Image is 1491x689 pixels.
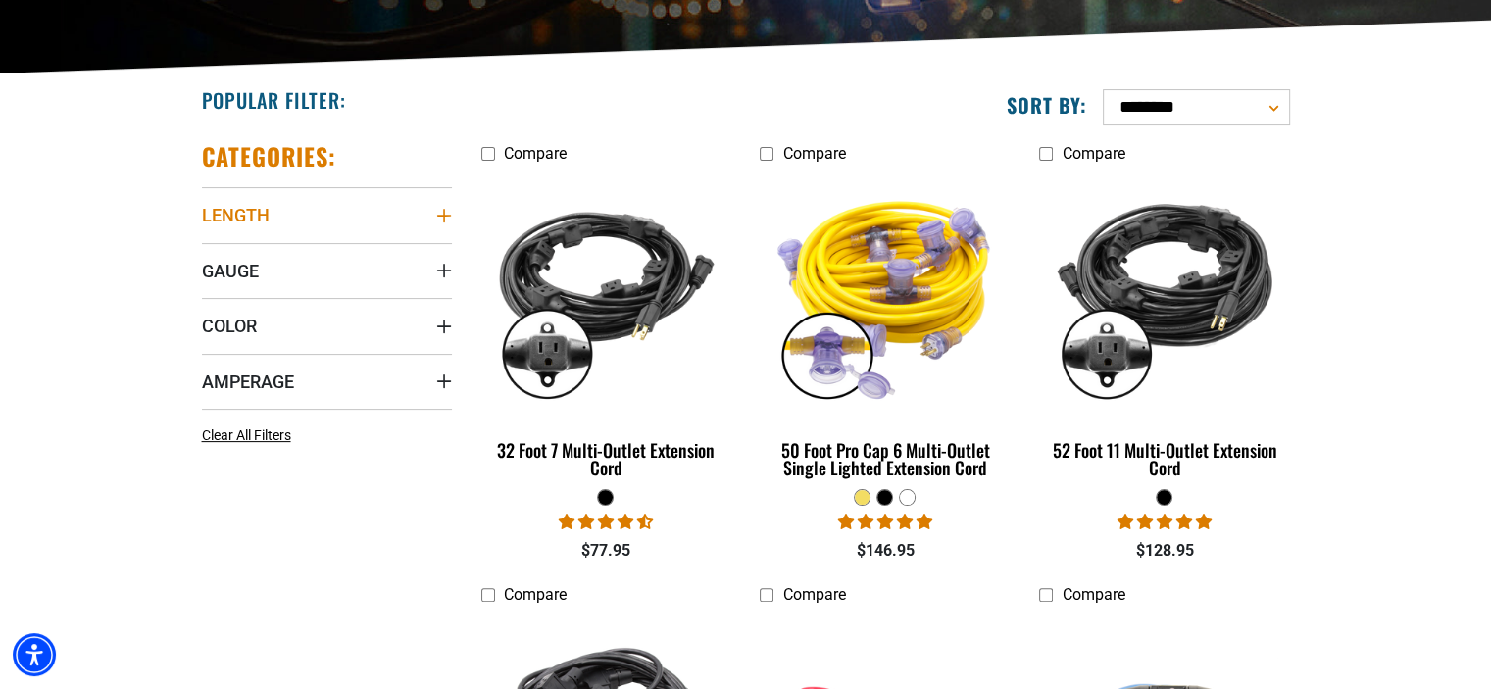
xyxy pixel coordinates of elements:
span: Gauge [202,260,259,282]
span: Clear All Filters [202,427,291,443]
div: $146.95 [760,539,1010,563]
div: Accessibility Menu [13,633,56,676]
div: $128.95 [1039,539,1289,563]
a: black 52 Foot 11 Multi-Outlet Extension Cord [1039,172,1289,488]
span: Length [202,204,270,226]
div: $77.95 [481,539,731,563]
span: 4.67 stars [559,513,653,531]
span: Compare [782,585,845,604]
img: black [482,182,729,408]
label: Sort by: [1007,92,1087,118]
summary: Amperage [202,354,452,409]
a: black 32 Foot 7 Multi-Outlet Extension Cord [481,172,731,488]
div: 50 Foot Pro Cap 6 Multi-Outlet Single Lighted Extension Cord [760,441,1010,476]
div: 32 Foot 7 Multi-Outlet Extension Cord [481,441,731,476]
span: Compare [504,585,567,604]
img: yellow [762,182,1009,408]
span: Amperage [202,370,294,393]
div: 52 Foot 11 Multi-Outlet Extension Cord [1039,441,1289,476]
summary: Length [202,187,452,242]
span: Compare [1062,585,1124,604]
a: Clear All Filters [202,425,299,446]
span: Color [202,315,257,337]
span: Compare [1062,144,1124,163]
span: Compare [504,144,567,163]
span: 4.95 stars [1118,513,1212,531]
span: 4.80 stars [838,513,932,531]
h2: Popular Filter: [202,87,346,113]
img: black [1041,182,1288,408]
span: Compare [782,144,845,163]
summary: Gauge [202,243,452,298]
summary: Color [202,298,452,353]
a: yellow 50 Foot Pro Cap 6 Multi-Outlet Single Lighted Extension Cord [760,172,1010,488]
h2: Categories: [202,141,337,172]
